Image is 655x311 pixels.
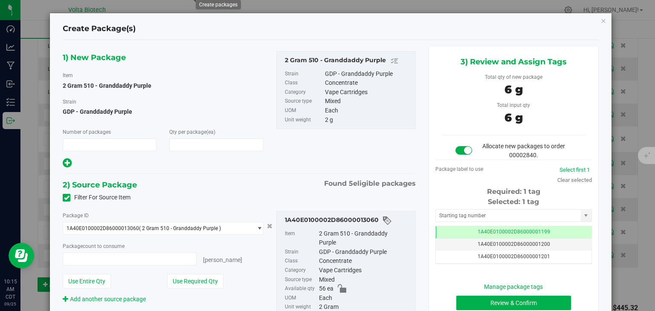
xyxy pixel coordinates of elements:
[325,88,411,97] div: Vape Cartridges
[478,241,550,247] span: 1A40E0100002D86000001200
[504,111,523,124] span: 6 g
[559,167,590,173] a: Select first 1
[435,166,483,172] span: Package label to use
[319,248,411,257] div: GDP - Granddaddy Purple
[63,98,76,106] label: Strain
[139,225,221,231] span: ( 2 Gram 510 - Granddaddy Purple )
[325,115,411,125] div: 2 g
[63,193,130,202] label: Filter For Source Item
[482,143,565,158] span: Allocate new packages to order 00002840.
[484,283,543,290] a: Manage package tags
[487,187,540,196] span: Required: 1 tag
[285,78,323,88] label: Class
[324,179,416,189] span: Found eligible packages
[63,179,137,191] span: 2) Source Package
[285,88,323,97] label: Category
[170,139,263,151] input: 3
[63,139,156,151] input: 1
[319,256,411,266] div: Concentrate
[63,296,146,302] a: Add another source package
[285,248,318,257] label: Strain
[285,256,318,266] label: Class
[63,161,72,168] span: Add new output
[504,83,523,96] span: 6 g
[325,106,411,115] div: Each
[167,274,223,288] button: Use Required Qty
[319,229,411,248] div: 2 Gram 510 - Granddaddy Purple
[349,179,353,187] span: 5
[9,243,34,268] iframe: Resource center
[478,253,550,259] span: 1A40E0100002D86000001201
[285,229,318,248] label: Item
[63,23,136,35] h4: Create Package(s)
[319,284,333,294] span: 56 ea
[456,296,571,310] button: Review & Confirm
[485,74,542,80] span: Total qty of new package
[319,294,411,303] div: Each
[63,243,125,249] span: Package to consume
[83,243,96,249] span: count
[63,51,126,64] span: 1) New Package
[63,213,89,219] span: Package ID
[63,129,111,135] span: Number of packages
[319,275,411,285] div: Mixed
[285,97,323,106] label: Source type
[285,69,323,79] label: Strain
[285,266,318,275] label: Category
[285,216,411,226] div: 1A40E0100002D86000013060
[285,275,318,285] label: Source type
[325,78,411,88] div: Concentrate
[206,129,215,135] span: (ea)
[203,256,242,263] span: [PERSON_NAME]
[63,72,73,79] label: Item
[557,177,592,183] a: Clear selected
[319,266,411,275] div: Vape Cartridges
[478,229,550,235] span: 1A40E0100002D86000001199
[285,294,318,303] label: UOM
[63,105,263,118] span: GDP - Granddaddy Purple
[169,129,215,135] span: Qty per package
[63,274,111,288] button: Use Entire Qty
[285,56,411,66] div: 2 Gram 510 - Granddaddy Purple
[199,2,238,8] div: Create packages
[461,55,567,68] span: 3) Review and Assign Tags
[581,210,591,222] span: select
[63,82,151,89] span: 2 Gram 510 - Granddaddy Purple
[488,198,539,206] span: Selected: 1 tag
[67,225,139,231] span: 1A40E0100002D86000013060
[285,115,323,125] label: Unit weight
[325,69,411,79] div: GDP - Granddaddy Purple
[497,102,530,108] span: Total input qty
[285,284,318,294] label: Available qty
[264,220,275,232] button: Cancel button
[252,222,263,234] span: select
[285,106,323,115] label: UOM
[436,210,581,222] input: Starting tag number
[325,97,411,106] div: Mixed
